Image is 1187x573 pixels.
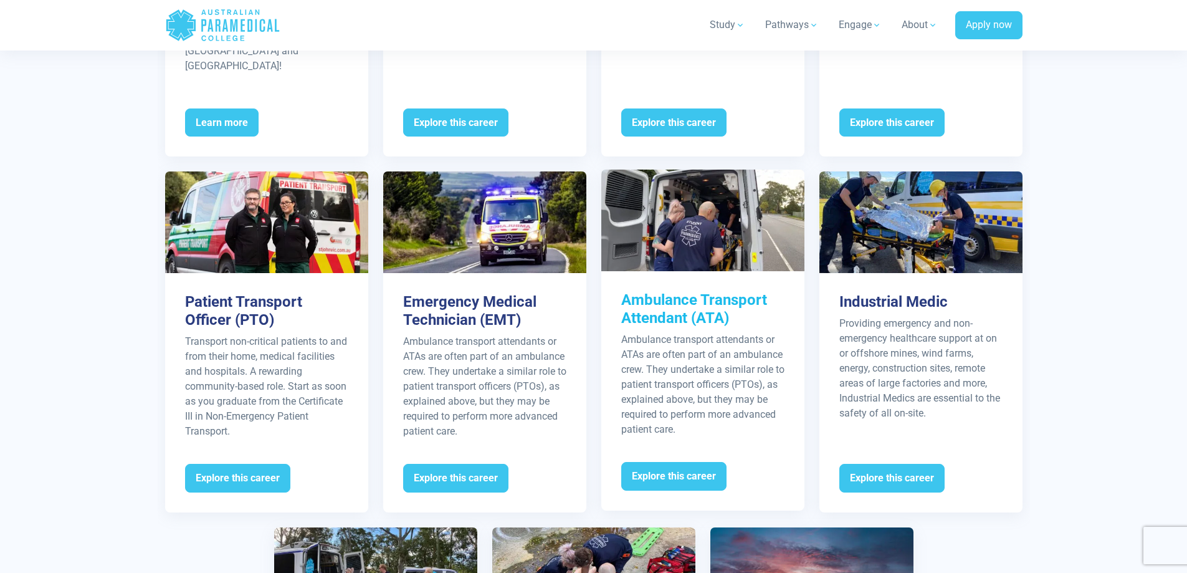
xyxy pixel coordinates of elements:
[839,293,1003,311] h3: Industrial Medic
[621,108,727,137] span: Explore this career
[185,464,290,493] span: Explore this career
[185,334,348,439] div: Transport non-critical patients to and from their home, medical facilities and hospitals. A rewar...
[165,171,368,273] img: Patient Transport Officer (PTO)
[819,171,1023,512] a: Industrial Medic Providing emergency and non-emergency healthcare support at on or offshore mines...
[383,171,586,512] a: Emergency Medical Technician (EMT) Ambulance transport attendants or ATAs are often part of an am...
[185,293,348,329] h3: Patient Transport Officer (PTO)
[702,7,753,42] a: Study
[185,108,259,137] span: Learn more
[758,7,826,42] a: Pathways
[819,171,1023,273] img: Industrial Medic
[955,11,1023,40] a: Apply now
[165,171,368,512] a: Patient Transport Officer (PTO) Transport non-critical patients to and from their home, medical f...
[839,316,1003,421] div: Providing emergency and non-emergency healthcare support at on or offshore mines, wind farms, ene...
[403,293,566,329] h3: Emergency Medical Technician (EMT)
[383,171,586,273] img: Emergency Medical Technician (EMT)
[831,7,889,42] a: Engage
[403,108,508,137] span: Explore this career
[621,332,784,437] div: Ambulance transport attendants or ATAs are often part of an ambulance crew. They undertake a simi...
[601,170,804,510] a: Ambulance Transport Attendant (ATA) Ambulance transport attendants or ATAs are often part of an a...
[165,5,280,46] a: Australian Paramedical College
[894,7,945,42] a: About
[621,462,727,491] span: Explore this career
[839,464,945,493] span: Explore this career
[403,334,566,439] div: Ambulance transport attendants or ATAs are often part of an ambulance crew. They undertake a simi...
[601,170,804,271] img: Ambulance Transport Attendant (ATA)
[839,108,945,137] span: Explore this career
[621,291,784,327] h3: Ambulance Transport Attendant (ATA)
[403,464,508,493] span: Explore this career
